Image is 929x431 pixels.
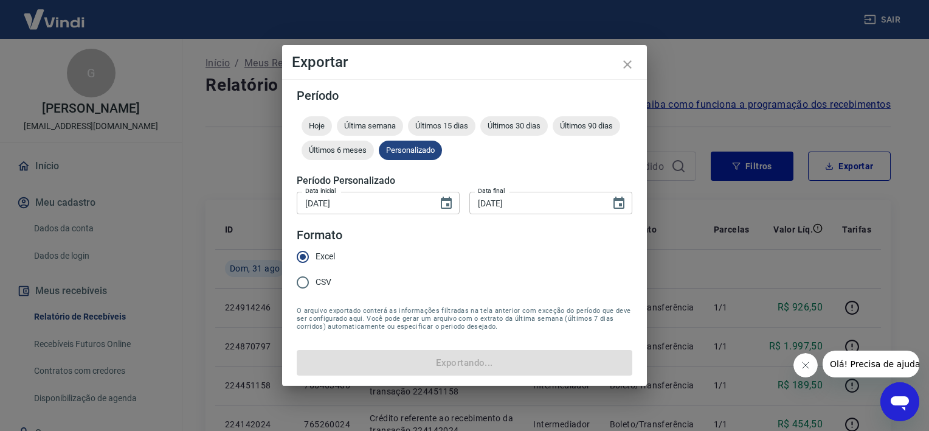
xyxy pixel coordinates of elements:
[302,145,374,155] span: Últimos 6 meses
[408,121,475,130] span: Últimos 15 dias
[408,116,475,136] div: Últimos 15 dias
[613,50,642,79] button: close
[297,226,342,244] legend: Formato
[297,175,632,187] h5: Período Personalizado
[302,141,374,160] div: Últimos 6 meses
[823,351,919,377] iframe: Mensagem da empresa
[553,116,620,136] div: Últimos 90 dias
[793,353,818,377] iframe: Fechar mensagem
[434,191,458,215] button: Choose date, selected date is 1 de ago de 2025
[292,55,637,69] h4: Exportar
[379,141,442,160] div: Personalizado
[337,116,403,136] div: Última semana
[553,121,620,130] span: Últimos 90 dias
[305,186,336,195] label: Data inicial
[297,307,632,331] span: O arquivo exportado conterá as informações filtradas na tela anterior com exceção do período que ...
[7,9,102,18] span: Olá! Precisa de ajuda?
[469,192,602,214] input: DD/MM/YYYY
[297,89,632,102] h5: Período
[316,276,331,289] span: CSV
[316,250,335,263] span: Excel
[302,116,332,136] div: Hoje
[379,145,442,155] span: Personalizado
[302,121,332,130] span: Hoje
[297,192,429,214] input: DD/MM/YYYY
[607,191,631,215] button: Choose date, selected date is 31 de ago de 2025
[478,186,505,195] label: Data final
[880,382,919,421] iframe: Botão para abrir a janela de mensagens
[480,121,548,130] span: Últimos 30 dias
[337,121,403,130] span: Última semana
[480,116,548,136] div: Últimos 30 dias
